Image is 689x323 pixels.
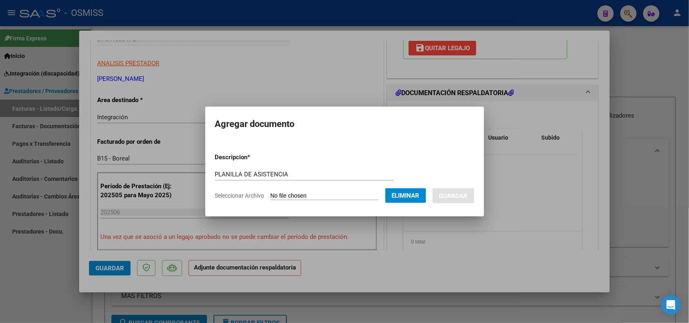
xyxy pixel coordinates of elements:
[385,188,426,203] button: Eliminar
[392,192,420,199] span: Eliminar
[215,192,264,199] span: Seleccionar Archivo
[433,188,474,203] button: Guardar
[439,192,468,200] span: Guardar
[215,153,293,162] p: Descripcion
[215,116,474,132] h2: Agregar documento
[661,295,681,315] div: Open Intercom Messenger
